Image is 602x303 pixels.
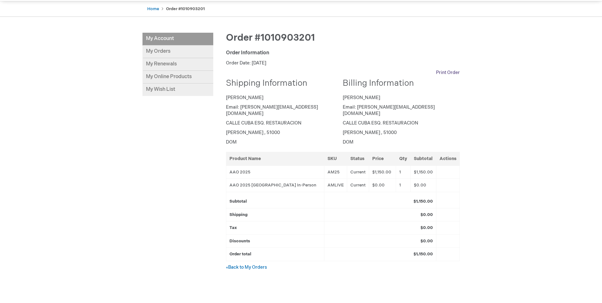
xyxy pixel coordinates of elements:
[142,71,213,84] a: My Online Products
[413,199,433,204] strong: $1,150.00
[226,265,228,270] small: «
[324,165,347,179] td: AM25
[142,58,213,71] a: My Renewals
[343,79,455,88] h2: Billing Information
[226,265,267,270] a: «Back to My Orders
[226,95,263,100] span: [PERSON_NAME]
[226,32,315,44] span: Order #1010903201
[436,152,460,165] th: Actions
[347,152,369,165] th: Status
[347,179,369,192] td: Current
[420,225,433,230] strong: $0.00
[226,50,460,57] div: Order Information
[166,6,205,11] strong: Order #1010903201
[229,212,248,217] strong: Shipping
[226,60,460,66] p: Order Date: [DATE]
[226,120,301,126] span: CALLE CUBA ESQ. RESTAURACION
[226,79,338,88] h2: Shipping Information
[410,152,436,165] th: Subtotal
[324,152,347,165] th: SKU
[229,225,237,230] strong: Tax
[369,165,396,179] td: $1,150.00
[226,165,324,179] td: AAO 2025
[396,179,410,192] td: 1
[369,152,396,165] th: Price
[226,104,318,116] span: Email: [PERSON_NAME][EMAIL_ADDRESS][DOMAIN_NAME]
[396,152,410,165] th: Qty
[347,165,369,179] td: Current
[420,239,433,244] strong: $0.00
[226,152,324,165] th: Product Name
[343,104,435,116] span: Email: [PERSON_NAME][EMAIL_ADDRESS][DOMAIN_NAME]
[396,165,410,179] td: 1
[226,139,237,145] span: DOM
[229,199,247,204] strong: Subtotal
[229,252,251,257] strong: Order total
[410,179,436,192] td: $0.00
[369,179,396,192] td: $0.00
[343,130,397,135] span: [PERSON_NAME] , 51000
[436,70,460,76] a: Print Order
[420,212,433,217] strong: $0.00
[229,239,250,244] strong: Discounts
[410,165,436,179] td: $1,150.00
[413,252,433,257] strong: $1,150.00
[226,179,324,192] td: AAO 2025 [GEOGRAPHIC_DATA] In-Person
[142,84,213,96] a: My Wish List
[324,179,347,192] td: AMLIVE
[343,139,354,145] span: DOM
[142,45,213,58] a: My Orders
[226,130,280,135] span: [PERSON_NAME] , 51000
[343,95,380,100] span: [PERSON_NAME]
[343,120,418,126] span: CALLE CUBA ESQ. RESTAURACION
[147,6,159,11] a: Home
